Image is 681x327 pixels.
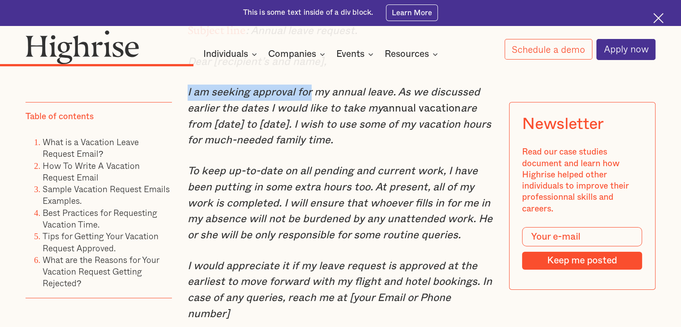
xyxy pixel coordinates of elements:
div: Individuals [203,49,248,60]
div: Companies [268,49,328,60]
a: Schedule a demo [505,39,592,60]
div: Newsletter [523,116,604,134]
a: Learn More [386,4,438,21]
a: What are the Reasons for Your Vacation Request Getting Rejected? [43,253,159,290]
img: Highrise logo [26,30,139,65]
img: Cross icon [653,13,664,23]
div: Companies [268,49,316,60]
input: Your e-mail [523,228,642,247]
a: Apply now [596,39,655,60]
em: To keep up-to-date on all pending and current work, I have been putting in some extra hours too. ... [188,166,493,241]
a: Tips for Getting Your Vacation Request Approved. [43,230,158,254]
a: Best Practices for Requesting Vacation Time. [43,206,157,231]
div: Individuals [203,49,260,60]
a: Sample Vacation Request Emails Examples. [43,182,170,207]
em: are from [date] to [date]. I wish to use some of my vacation hours for much-needed family time. [188,103,491,146]
a: How To Write A Vacation Request Email [43,159,140,184]
div: This is some text inside of a div block. [243,8,373,18]
a: What is a Vacation Leave Request Email? [43,135,139,160]
div: Table of contents [26,111,94,122]
form: Modal Form [523,228,642,270]
em: I am seeking approval for my annual leave. As we discussed earlier the dates I would like to take my [188,87,480,114]
div: Resources [385,49,429,60]
div: Resources [385,49,441,60]
div: Read our case studies document and learn how Highrise helped other individuals to improve their p... [523,147,642,215]
em: I would appreciate it if my leave request is approved at the earliest to move forward with my fli... [188,261,492,319]
div: Events [336,49,364,60]
input: Keep me posted [523,252,642,270]
div: Events [336,49,376,60]
p: annual vacation [188,85,493,149]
